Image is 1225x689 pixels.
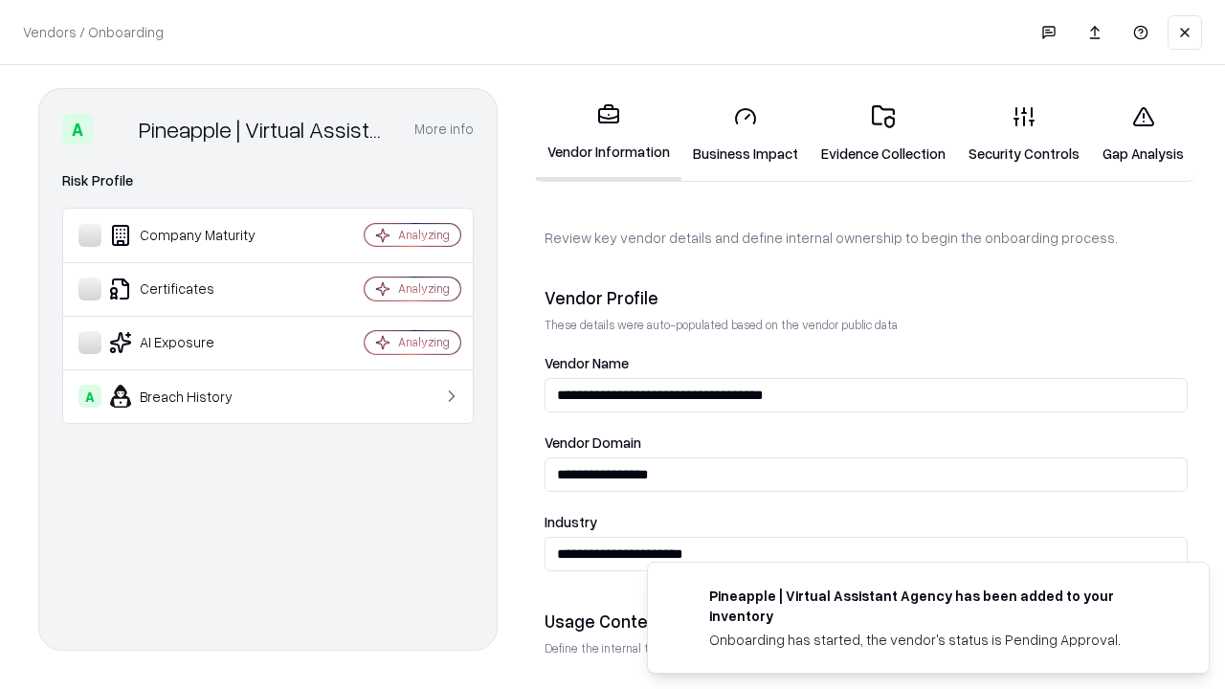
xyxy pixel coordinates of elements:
a: Vendor Information [536,88,681,181]
div: A [78,385,101,408]
div: Onboarding has started, the vendor's status is Pending Approval. [709,630,1163,650]
div: Analyzing [398,334,450,350]
div: Analyzing [398,280,450,297]
a: Security Controls [957,90,1091,179]
button: More info [414,112,474,146]
label: Vendor Domain [545,435,1188,450]
a: Gap Analysis [1091,90,1195,179]
p: Define the internal team and reason for using this vendor. This helps assess business relevance a... [545,640,1188,656]
div: Usage Context [545,610,1188,633]
div: AI Exposure [78,331,307,354]
img: trypineapple.com [671,586,694,609]
div: Breach History [78,385,307,408]
a: Business Impact [681,90,810,179]
div: Vendor Profile [545,286,1188,309]
div: A [62,114,93,144]
p: These details were auto-populated based on the vendor public data [545,317,1188,333]
div: Risk Profile [62,169,474,192]
div: Company Maturity [78,224,307,247]
label: Industry [545,515,1188,529]
div: Pineapple | Virtual Assistant Agency has been added to your inventory [709,586,1163,626]
p: Vendors / Onboarding [23,22,164,42]
div: Certificates [78,278,307,300]
p: Review key vendor details and define internal ownership to begin the onboarding process. [545,228,1188,248]
a: Evidence Collection [810,90,957,179]
div: Analyzing [398,227,450,243]
img: Pineapple | Virtual Assistant Agency [100,114,131,144]
label: Vendor Name [545,356,1188,370]
div: Pineapple | Virtual Assistant Agency [139,114,391,144]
